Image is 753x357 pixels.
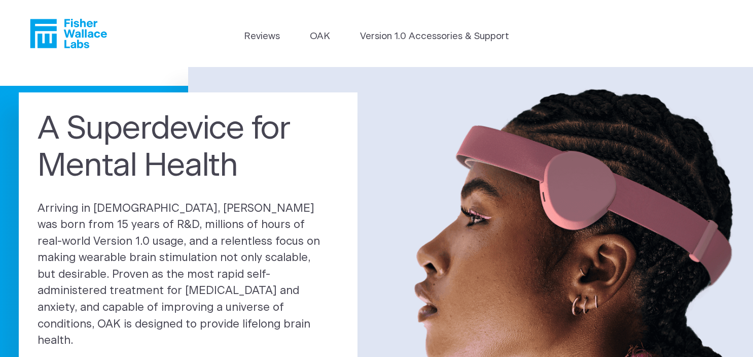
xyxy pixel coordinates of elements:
a: Version 1.0 Accessories & Support [360,29,509,44]
p: Arriving in [DEMOGRAPHIC_DATA], [PERSON_NAME] was born from 15 years of R&D, millions of hours of... [38,201,339,349]
h1: A Superdevice for Mental Health [38,111,339,185]
a: Fisher Wallace [30,19,107,48]
a: Reviews [244,29,280,44]
a: OAK [310,29,330,44]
